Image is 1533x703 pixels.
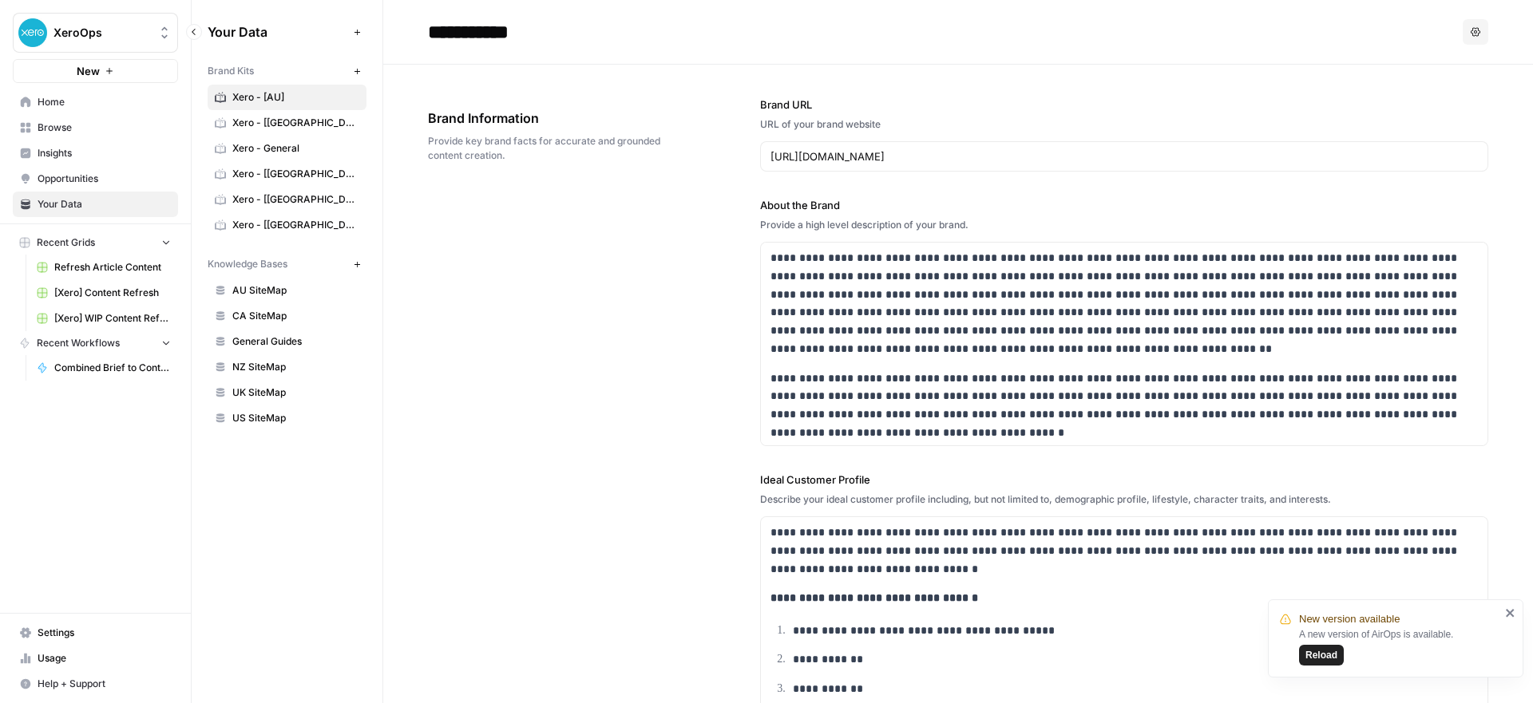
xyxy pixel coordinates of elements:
[208,161,366,187] a: Xero - [[GEOGRAPHIC_DATA]]
[1505,606,1516,619] button: close
[38,651,171,665] span: Usage
[1299,611,1400,627] span: New version available
[232,90,359,105] span: Xero - [AU]
[13,231,178,255] button: Recent Grids
[38,95,171,109] span: Home
[13,192,178,217] a: Your Data
[37,235,95,250] span: Recent Grids
[13,89,178,115] a: Home
[208,110,366,136] a: Xero - [[GEOGRAPHIC_DATA]]
[54,260,171,274] span: Refresh Article Content
[30,355,178,381] a: Combined Brief to Content
[232,192,359,207] span: Xero - [[GEOGRAPHIC_DATA]]
[38,677,171,691] span: Help + Support
[428,109,671,128] span: Brand Information
[232,309,359,323] span: CA SiteMap
[760,218,1488,232] div: Provide a high level description of your brand.
[30,280,178,306] a: [Xero] Content Refresh
[208,380,366,405] a: UK SiteMap
[38,120,171,135] span: Browse
[208,303,366,329] a: CA SiteMap
[13,646,178,671] a: Usage
[208,212,366,238] a: Xero - [[GEOGRAPHIC_DATA]]
[232,385,359,400] span: UK SiteMap
[38,146,171,160] span: Insights
[232,218,359,232] span: Xero - [[GEOGRAPHIC_DATA]]
[232,167,359,181] span: Xero - [[GEOGRAPHIC_DATA]]
[208,257,287,271] span: Knowledge Bases
[232,141,359,156] span: Xero - General
[54,286,171,300] span: [Xero] Content Refresh
[760,117,1488,132] div: URL of your brand website
[38,626,171,640] span: Settings
[13,620,178,646] a: Settings
[760,492,1488,507] div: Describe your ideal customer profile including, but not limited to, demographic profile, lifestyl...
[13,59,178,83] button: New
[54,311,171,326] span: [Xero] WIP Content Refresh
[208,136,366,161] a: Xero - General
[1299,627,1500,665] div: A new version of AirOps is available.
[208,405,366,431] a: US SiteMap
[760,197,1488,213] label: About the Brand
[208,354,366,380] a: NZ SiteMap
[232,283,359,298] span: AU SiteMap
[37,336,120,350] span: Recent Workflows
[18,18,47,47] img: XeroOps Logo
[77,63,100,79] span: New
[13,671,178,697] button: Help + Support
[30,306,178,331] a: [Xero] WIP Content Refresh
[13,166,178,192] a: Opportunities
[208,64,254,78] span: Brand Kits
[208,278,366,303] a: AU SiteMap
[208,22,347,41] span: Your Data
[760,97,1488,113] label: Brand URL
[53,25,150,41] span: XeroOps
[232,334,359,349] span: General Guides
[208,85,366,110] a: Xero - [AU]
[770,148,1478,164] input: www.sundaysoccer.com
[30,255,178,280] a: Refresh Article Content
[13,140,178,166] a: Insights
[760,472,1488,488] label: Ideal Customer Profile
[13,13,178,53] button: Workspace: XeroOps
[232,411,359,425] span: US SiteMap
[54,361,171,375] span: Combined Brief to Content
[13,115,178,140] a: Browse
[208,187,366,212] a: Xero - [[GEOGRAPHIC_DATA]]
[38,197,171,211] span: Your Data
[208,329,366,354] a: General Guides
[428,134,671,163] span: Provide key brand facts for accurate and grounded content creation.
[38,172,171,186] span: Opportunities
[232,360,359,374] span: NZ SiteMap
[232,116,359,130] span: Xero - [[GEOGRAPHIC_DATA]]
[1299,645,1344,665] button: Reload
[1305,648,1337,662] span: Reload
[13,331,178,355] button: Recent Workflows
